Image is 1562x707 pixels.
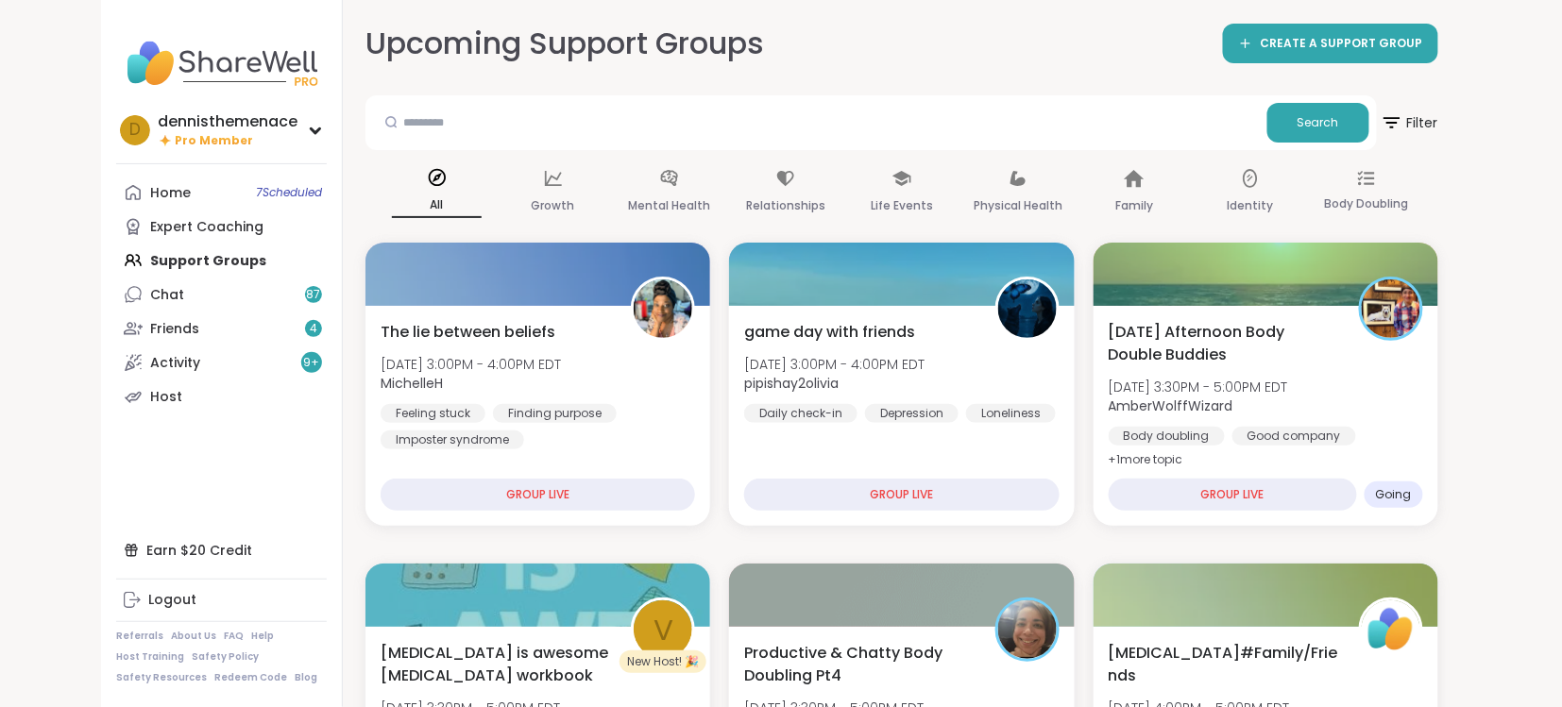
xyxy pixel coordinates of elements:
[171,630,216,643] a: About Us
[150,388,182,407] div: Host
[251,630,274,643] a: Help
[1261,36,1423,52] span: CREATE A SUPPORT GROUP
[634,279,692,338] img: MichelleH
[307,287,321,303] span: 87
[381,321,555,344] span: The lie between beliefs
[1223,24,1438,63] a: CREATE A SUPPORT GROUP
[1232,427,1356,446] div: Good company
[1109,427,1225,446] div: Body doubling
[116,379,327,413] a: Host
[1115,194,1153,217] p: Family
[628,194,710,217] p: Mental Health
[392,194,482,218] p: All
[1298,114,1339,131] span: Search
[116,630,163,643] a: Referrals
[532,194,575,217] p: Growth
[116,671,207,684] a: Safety Resources
[116,311,327,345] a: Friends4
[224,630,244,643] a: FAQ
[148,591,196,610] div: Logout
[865,404,959,423] div: Depression
[493,404,617,423] div: Finding purpose
[116,583,327,617] a: Logout
[381,479,695,511] div: GROUP LIVE
[192,650,259,664] a: Safety Policy
[744,321,915,344] span: game day with friends
[744,404,857,423] div: Daily check-in
[1362,279,1420,338] img: AmberWolffWizard
[175,133,253,149] span: Pro Member
[304,355,320,371] span: 9 +
[158,111,297,132] div: dennisthemenace
[116,30,327,96] img: ShareWell Nav Logo
[150,184,191,203] div: Home
[998,600,1057,659] img: Monica2025
[744,374,839,393] b: pipishay2olivia
[1109,642,1338,687] span: [MEDICAL_DATA]#Family/Friends
[974,194,1062,217] p: Physical Health
[746,194,825,217] p: Relationships
[116,533,327,567] div: Earn $20 Credit
[1362,600,1420,659] img: ShareWell
[1267,103,1369,143] button: Search
[744,355,925,374] span: [DATE] 3:00PM - 4:00PM EDT
[365,23,764,65] h2: Upcoming Support Groups
[1376,487,1412,502] span: Going
[214,671,287,684] a: Redeem Code
[116,278,327,311] a: Chat87
[654,608,673,652] span: v
[1109,396,1233,415] b: AmberWolffWizard
[966,404,1056,423] div: Loneliness
[744,642,974,687] span: Productive & Chatty Body Doubling Pt4
[256,185,322,200] span: 7 Scheduled
[381,404,485,423] div: Feeling stuck
[116,210,327,244] a: Expert Coaching
[381,374,443,393] b: MichelleH
[620,650,706,673] div: New Host! 🎉
[871,194,933,217] p: Life Events
[1109,321,1338,366] span: [DATE] Afternoon Body Double Buddies
[381,430,524,449] div: Imposter syndrome
[150,354,200,373] div: Activity
[150,286,184,305] div: Chat
[1109,479,1357,511] div: GROUP LIVE
[1325,193,1409,215] p: Body Doubling
[129,118,141,143] span: d
[1381,95,1438,150] button: Filter
[116,650,184,664] a: Host Training
[116,176,327,210] a: Home7Scheduled
[744,479,1059,511] div: GROUP LIVE
[295,671,317,684] a: Blog
[1381,100,1438,145] span: Filter
[116,345,327,379] a: Activity9+
[381,355,561,374] span: [DATE] 3:00PM - 4:00PM EDT
[150,320,199,339] div: Friends
[998,279,1057,338] img: pipishay2olivia
[1228,194,1274,217] p: Identity
[310,321,317,337] span: 4
[150,218,263,237] div: Expert Coaching
[381,642,610,687] span: [MEDICAL_DATA] is awesome [MEDICAL_DATA] workbook
[1109,378,1288,396] span: [DATE] 3:30PM - 5:00PM EDT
